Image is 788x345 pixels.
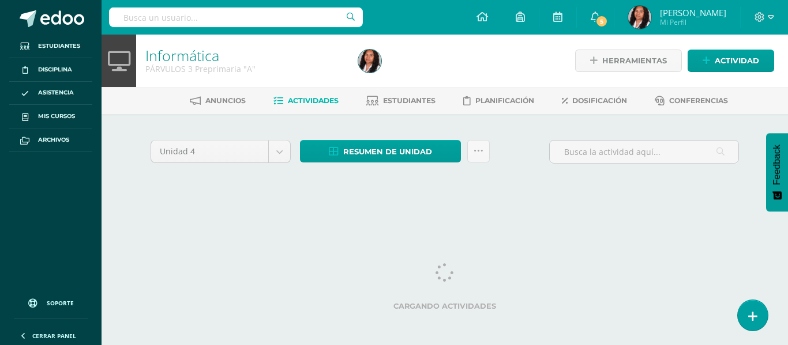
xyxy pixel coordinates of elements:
[669,96,728,105] span: Conferencias
[273,92,339,110] a: Actividades
[463,92,534,110] a: Planificación
[562,92,627,110] a: Dosificación
[660,17,726,27] span: Mi Perfil
[655,92,728,110] a: Conferencias
[9,58,92,82] a: Disciplina
[343,141,432,162] span: Resumen de unidad
[160,141,260,162] span: Unidad 4
[145,46,219,65] a: Informática
[109,7,363,27] input: Busca un usuario...
[205,96,246,105] span: Anuncios
[38,112,75,121] span: Mis cursos
[602,50,667,71] span: Herramientas
[766,133,788,211] button: Feedback - Mostrar encuesta
[47,299,74,307] span: Soporte
[475,96,534,105] span: Planificación
[9,105,92,128] a: Mis cursos
[660,7,726,18] span: [PERSON_NAME]
[32,332,76,340] span: Cerrar panel
[772,145,782,185] span: Feedback
[628,6,651,29] img: c901ddd1fbd55aae9213901ba4701de9.png
[300,140,461,162] a: Resumen de unidad
[9,128,92,152] a: Archivos
[38,41,80,51] span: Estudiantes
[38,135,69,145] span: Archivos
[9,35,92,58] a: Estudiantes
[366,92,436,110] a: Estudiantes
[151,141,290,162] a: Unidad 4
[145,47,344,63] h1: Informática
[38,65,72,74] span: Disciplina
[358,50,381,73] img: c901ddd1fbd55aae9213901ba4701de9.png
[14,287,88,316] a: Soporte
[9,82,92,105] a: Asistencia
[572,96,627,105] span: Dosificación
[715,50,759,71] span: Actividad
[151,302,739,310] label: Cargando actividades
[190,92,246,110] a: Anuncios
[288,96,339,105] span: Actividades
[383,96,436,105] span: Estudiantes
[550,141,738,163] input: Busca la actividad aquí...
[38,88,74,97] span: Asistencia
[595,15,608,28] span: 5
[145,63,344,74] div: PÁRVULOS 3 Preprimaria 'A'
[575,50,682,72] a: Herramientas
[688,50,774,72] a: Actividad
